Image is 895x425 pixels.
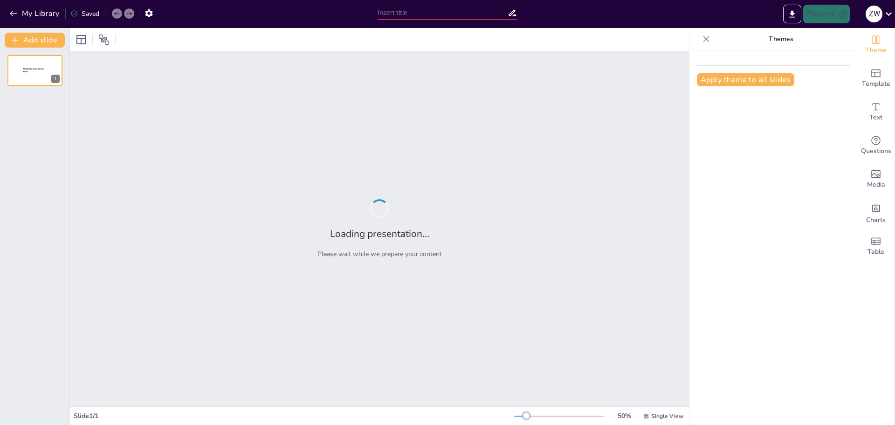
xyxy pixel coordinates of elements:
button: Apply theme to all slides [697,73,794,86]
div: 1 [51,75,60,83]
div: 1 [7,55,62,86]
div: Add text boxes [857,95,895,129]
div: Saved [70,9,99,18]
p: Please wait while we prepare your content [317,250,442,258]
div: Get real-time input from your audience [857,129,895,162]
span: Template [862,79,890,89]
span: Text [869,112,882,123]
div: Add images, graphics, shapes or video [857,162,895,196]
input: Insert title [378,6,508,20]
div: Add charts and graphs [857,196,895,230]
div: Z W [866,6,882,22]
div: Add a table [857,230,895,263]
span: Media [867,180,885,190]
button: My Library [7,6,63,21]
span: Table [867,247,884,257]
button: Export to PowerPoint [783,5,801,23]
h2: Loading presentation... [330,227,429,240]
button: Add slide [5,33,65,48]
span: Questions [861,146,891,156]
div: 50 % [613,411,635,420]
button: Z W [866,5,882,23]
span: Single View [651,412,683,420]
p: Themes [714,28,848,50]
span: Theme [865,45,887,56]
span: Position [98,34,110,45]
button: Present [803,5,850,23]
div: Layout [74,32,89,47]
div: Slide 1 / 1 [74,411,514,420]
span: Sendsteps presentation editor [23,68,44,73]
div: Add ready made slides [857,62,895,95]
span: Charts [866,215,886,225]
div: Change the overall theme [857,28,895,62]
